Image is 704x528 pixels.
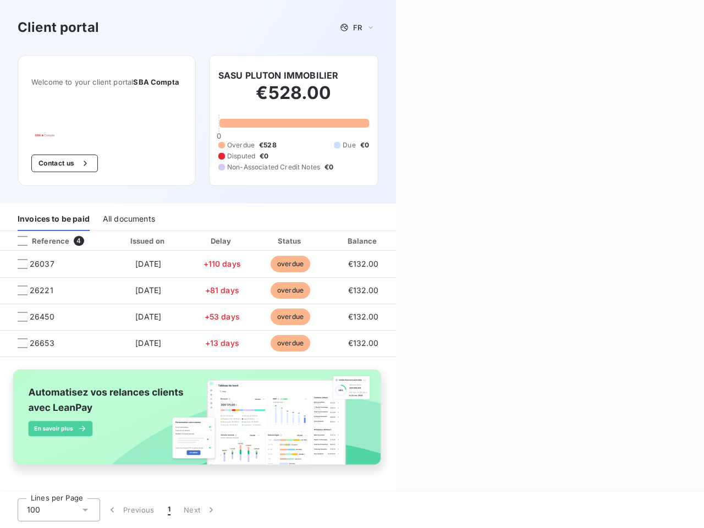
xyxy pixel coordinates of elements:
span: +13 days [205,338,239,348]
span: €132.00 [348,285,379,295]
span: €0 [360,140,369,150]
span: Welcome to your client portal [31,78,182,86]
h6: SASU PLUTON IMMOBILIER [218,69,338,82]
span: 1 [168,504,170,515]
span: Disputed [227,151,255,161]
span: +110 days [204,259,241,268]
span: €132.00 [348,338,379,348]
span: FR [353,23,362,32]
span: 26653 [30,338,54,349]
span: €132.00 [348,259,379,268]
img: Company logo [31,130,102,137]
span: 0 [217,131,221,140]
button: Contact us [31,155,98,172]
div: All documents [103,208,155,231]
span: 26450 [30,311,54,322]
span: +53 days [205,312,240,321]
button: Previous [100,498,161,521]
span: overdue [271,335,310,351]
span: [DATE] [135,338,161,348]
span: overdue [271,256,310,272]
div: Balance [328,235,399,246]
div: Issued on [111,235,186,246]
div: Reference [9,236,69,246]
div: Status [258,235,323,246]
span: 26037 [30,258,54,269]
span: €0 [260,151,268,161]
h2: €528.00 [218,82,369,115]
span: 4 [74,236,84,246]
button: Next [177,498,223,521]
span: +81 days [205,285,239,295]
span: €0 [324,162,333,172]
span: 100 [27,504,40,515]
button: 1 [161,498,177,521]
span: [DATE] [135,312,161,321]
span: [DATE] [135,285,161,295]
h3: Client portal [18,18,99,37]
span: Non-Associated Credit Notes [227,162,320,172]
span: €132.00 [348,312,379,321]
div: Delay [191,235,254,246]
span: Due [343,140,355,150]
span: overdue [271,309,310,325]
img: banner [4,364,392,481]
span: €528 [259,140,277,150]
span: SBA Compta [133,78,179,86]
span: [DATE] [135,259,161,268]
span: overdue [271,282,310,299]
span: 26221 [30,285,53,296]
span: Overdue [227,140,255,150]
div: Invoices to be paid [18,208,90,231]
